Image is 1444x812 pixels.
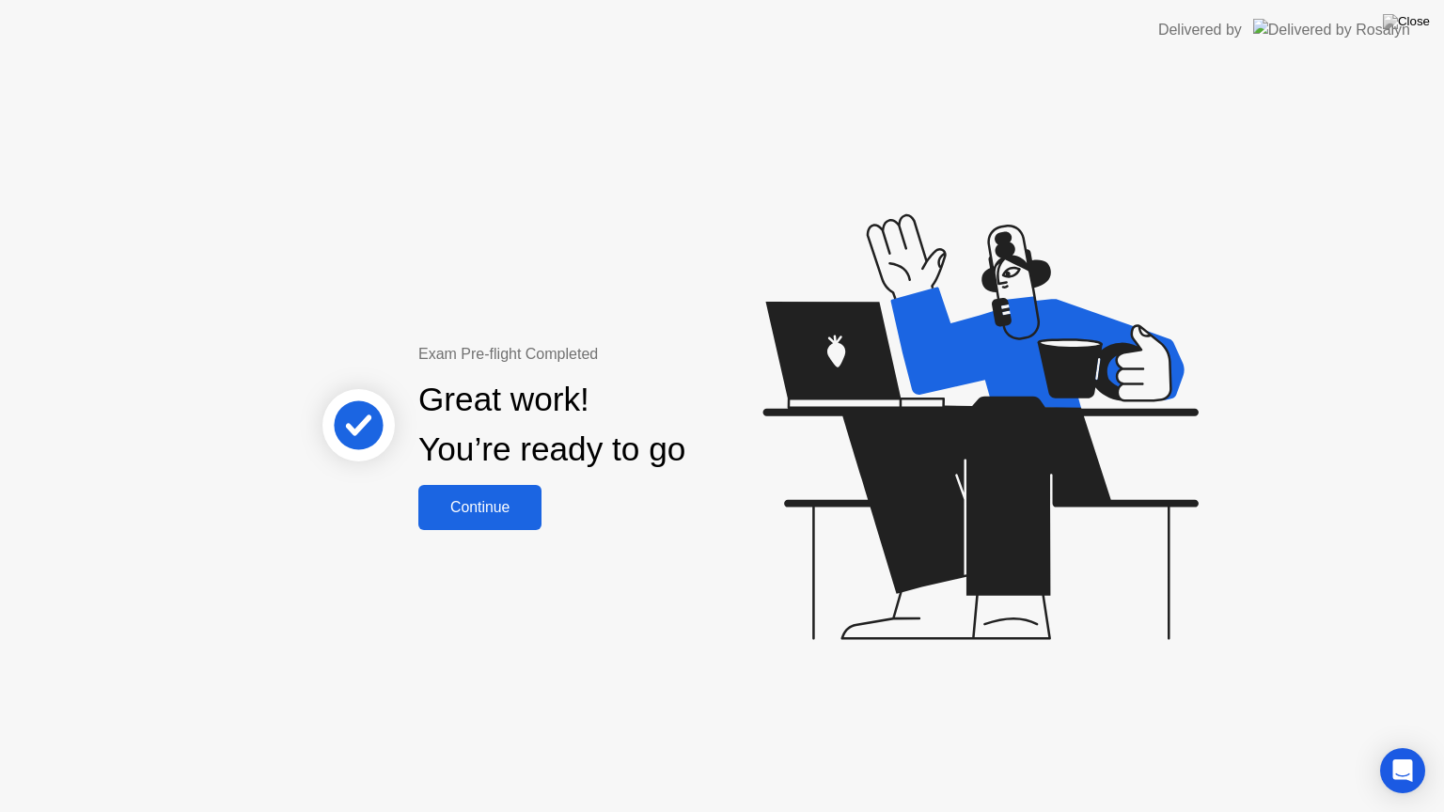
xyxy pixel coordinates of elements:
[1380,748,1425,793] div: Open Intercom Messenger
[418,485,541,530] button: Continue
[1158,19,1242,41] div: Delivered by
[418,343,807,366] div: Exam Pre-flight Completed
[424,499,536,516] div: Continue
[1253,19,1410,40] img: Delivered by Rosalyn
[418,375,685,475] div: Great work! You’re ready to go
[1383,14,1430,29] img: Close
